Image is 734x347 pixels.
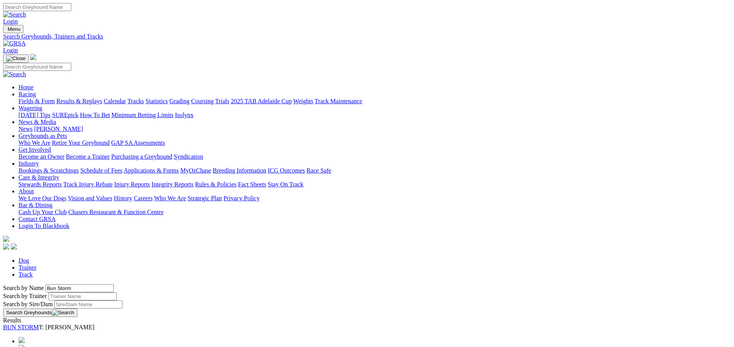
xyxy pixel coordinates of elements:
a: Trials [215,98,229,104]
a: News [18,126,32,132]
a: Become an Owner [18,153,64,160]
a: Applications & Forms [124,167,179,174]
a: ICG Outcomes [268,167,305,174]
a: History [114,195,132,201]
label: Search by Name [3,285,44,291]
a: 2025 TAB Adelaide Cup [231,98,292,104]
div: Care & Integrity [18,181,731,188]
a: Strategic Plan [188,195,222,201]
a: Breeding Information [213,167,266,174]
a: Login [3,18,18,25]
div: Racing [18,98,731,105]
a: Contact GRSA [18,216,55,222]
a: Become a Trainer [66,153,110,160]
label: Search by Trainer [3,293,47,299]
div: News & Media [18,126,731,132]
div: Industry [18,167,731,174]
a: Minimum Betting Limits [111,112,173,118]
a: Greyhounds as Pets [18,132,67,139]
a: How To Bet [80,112,110,118]
a: Home [18,84,34,91]
a: MyOzChase [180,167,211,174]
a: [PERSON_NAME] [34,126,83,132]
a: Race Safe [306,167,331,174]
a: News & Media [18,119,56,125]
div: Get Involved [18,153,731,160]
a: BUN STORM [3,324,39,330]
a: Care & Integrity [18,174,59,181]
a: Careers [134,195,153,201]
a: Who We Are [18,139,50,146]
a: Track Maintenance [315,98,362,104]
a: Fact Sheets [238,181,266,188]
a: Login [3,47,18,54]
a: Search Greyhounds, Trainers and Tracks [3,33,731,40]
a: Vision and Values [68,195,112,201]
img: chevrons-left-pager-blue.svg [18,337,25,343]
a: Who We Are [154,195,186,201]
label: Search by Sire/Dam [3,301,53,307]
div: T: [PERSON_NAME] [3,324,731,331]
input: Search by Sire/Dam name [54,300,123,308]
a: Purchasing a Greyhound [111,153,172,160]
a: Coursing [191,98,214,104]
a: Industry [18,160,39,167]
a: Bar & Dining [18,202,52,208]
a: Injury Reports [114,181,150,188]
span: Menu [8,26,20,32]
img: Search [3,71,26,78]
a: Privacy Policy [223,195,260,201]
a: Integrity Reports [151,181,193,188]
img: logo-grsa-white.png [30,54,36,60]
a: Syndication [174,153,203,160]
img: facebook.svg [3,243,9,250]
a: Isolynx [175,112,193,118]
a: Login To Blackbook [18,223,69,229]
a: Tracks [128,98,144,104]
img: twitter.svg [11,243,17,250]
img: Close [6,55,25,62]
a: Trainer [18,264,37,271]
input: Search by Greyhound name [45,284,114,292]
a: Retire Your Greyhound [52,139,110,146]
img: Search [3,11,26,18]
a: Track Injury Rebate [63,181,113,188]
a: SUREpick [52,112,78,118]
a: Bookings & Scratchings [18,167,79,174]
div: Results [3,317,731,324]
a: Schedule of Fees [80,167,122,174]
button: Toggle navigation [3,54,29,63]
a: Fields & Form [18,98,55,104]
a: Rules & Policies [195,181,237,188]
img: Search [52,310,74,316]
a: Dog [18,257,29,264]
a: Statistics [146,98,168,104]
a: Stewards Reports [18,181,62,188]
a: Weights [293,98,313,104]
div: About [18,195,731,202]
button: Toggle navigation [3,25,24,33]
input: Search by Trainer name [49,292,117,300]
a: Track [18,271,33,278]
div: Greyhounds as Pets [18,139,731,146]
a: Stay On Track [268,181,303,188]
a: Wagering [18,105,42,111]
a: Cash Up Your Club [18,209,67,215]
a: Results & Replays [56,98,102,104]
input: Search [3,3,71,11]
a: Grading [170,98,190,104]
a: GAP SA Assessments [111,139,165,146]
button: Search Greyhounds [3,308,77,317]
a: We Love Our Dogs [18,195,66,201]
img: logo-grsa-white.png [3,236,9,242]
div: Wagering [18,112,731,119]
a: Calendar [104,98,126,104]
img: GRSA [3,40,26,47]
a: Get Involved [18,146,51,153]
a: [DATE] Tips [18,112,50,118]
div: Bar & Dining [18,209,731,216]
a: Chasers Restaurant & Function Centre [68,209,163,215]
input: Search [3,63,71,71]
a: About [18,188,34,194]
